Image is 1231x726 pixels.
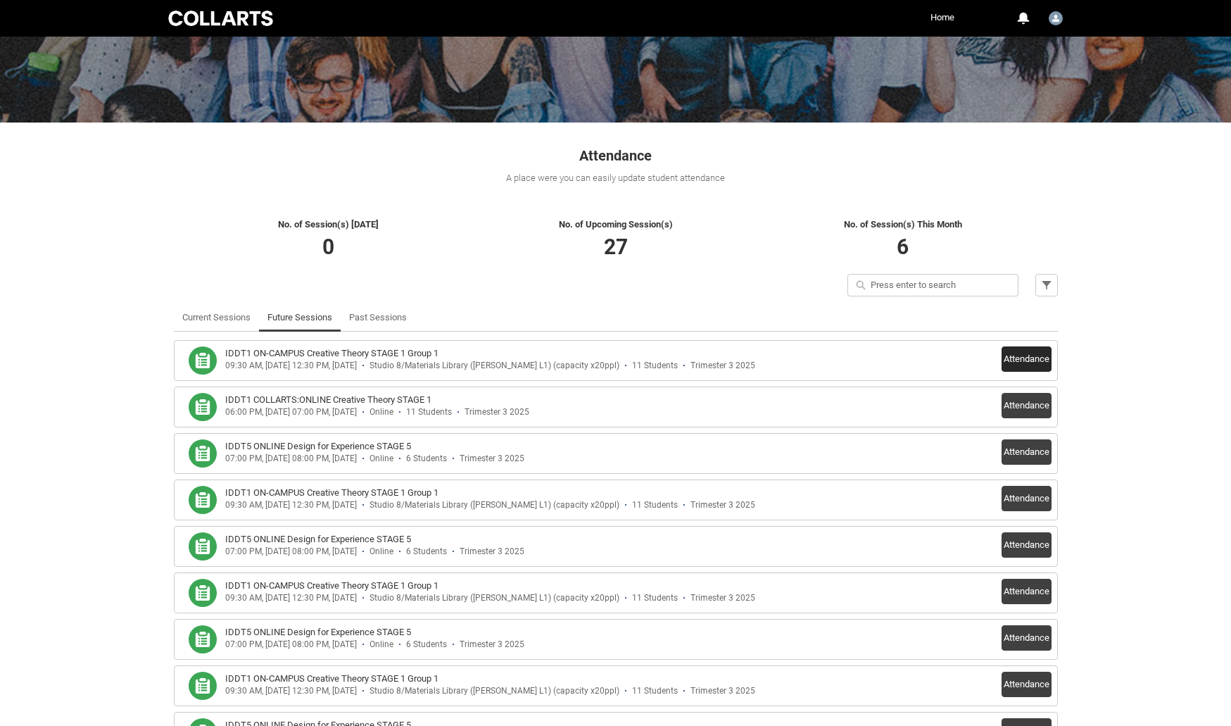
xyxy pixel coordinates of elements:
div: Trimester 3 2025 [690,686,755,696]
h3: IDDT1 ON-CAMPUS Creative Theory STAGE 1 Group 1 [225,579,438,593]
span: No. of Session(s) This Month [844,219,962,230]
button: Attendance [1002,579,1052,604]
button: Attendance [1002,486,1052,511]
a: Current Sessions [182,303,251,332]
div: 11 Students [632,361,678,371]
div: A place were you can easily update student attendance [174,171,1058,185]
div: Online [370,639,393,650]
div: Studio 8/Materials Library ([PERSON_NAME] L1) (capacity x20ppl) [370,686,619,696]
div: 11 Students [632,500,678,511]
div: Trimester 3 2025 [690,361,755,371]
div: 6 Students [406,546,447,557]
div: Online [370,407,393,418]
div: Trimester 3 2025 [460,546,524,557]
a: Past Sessions [349,303,407,332]
div: 6 Students [406,453,447,464]
li: Future Sessions [259,303,341,332]
div: 06:00 PM, [DATE] 07:00 PM, [DATE] [225,407,357,418]
img: Stephanie.Stathopoulos [1049,11,1063,25]
button: Attendance [1002,346,1052,372]
div: 07:00 PM, [DATE] 08:00 PM, [DATE] [225,639,357,650]
span: 0 [322,234,334,259]
span: No. of Session(s) [DATE] [278,219,379,230]
div: 6 Students [406,639,447,650]
div: Studio 8/Materials Library ([PERSON_NAME] L1) (capacity x20ppl) [370,500,619,511]
button: Filter [1035,274,1058,296]
button: Attendance [1002,532,1052,558]
div: Studio 8/Materials Library ([PERSON_NAME] L1) (capacity x20ppl) [370,361,619,371]
a: Home [927,7,958,28]
a: Future Sessions [267,303,332,332]
div: 07:00 PM, [DATE] 08:00 PM, [DATE] [225,453,357,464]
button: Attendance [1002,439,1052,465]
button: Attendance [1002,625,1052,651]
div: 11 Students [632,593,678,603]
span: No. of Upcoming Session(s) [559,219,673,230]
div: Online [370,453,393,464]
h3: IDDT5 ONLINE Design for Experience STAGE 5 [225,625,411,639]
div: Studio 8/Materials Library ([PERSON_NAME] L1) (capacity x20ppl) [370,593,619,603]
button: Attendance [1002,393,1052,418]
div: 11 Students [632,686,678,696]
span: 27 [604,234,628,259]
div: 11 Students [406,407,452,418]
div: Trimester 3 2025 [690,500,755,511]
button: Attendance [1002,672,1052,697]
h3: IDDT1 ON-CAMPUS Creative Theory STAGE 1 Group 1 [225,672,438,686]
input: Press enter to search [847,274,1018,296]
div: Online [370,546,393,557]
span: 6 [897,234,909,259]
div: 09:30 AM, [DATE] 12:30 PM, [DATE] [225,361,357,371]
div: 09:30 AM, [DATE] 12:30 PM, [DATE] [225,593,357,603]
div: Trimester 3 2025 [465,407,529,418]
h3: IDDT1 ON-CAMPUS Creative Theory STAGE 1 Group 1 [225,346,438,361]
div: Trimester 3 2025 [460,453,524,464]
div: 09:30 AM, [DATE] 12:30 PM, [DATE] [225,500,357,511]
div: Trimester 3 2025 [690,593,755,603]
li: Current Sessions [174,303,259,332]
h3: IDDT1 COLLARTS:ONLINE Creative Theory STAGE 1 [225,393,431,407]
span: Attendance [579,147,652,164]
button: User Profile Stephanie.Stathopoulos [1045,6,1066,28]
div: 07:00 PM, [DATE] 08:00 PM, [DATE] [225,546,357,557]
li: Past Sessions [341,303,415,332]
h3: IDDT5 ONLINE Design for Experience STAGE 5 [225,532,411,546]
div: Trimester 3 2025 [460,639,524,650]
h3: IDDT5 ONLINE Design for Experience STAGE 5 [225,439,411,453]
div: 09:30 AM, [DATE] 12:30 PM, [DATE] [225,686,357,696]
h3: IDDT1 ON-CAMPUS Creative Theory STAGE 1 Group 1 [225,486,438,500]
